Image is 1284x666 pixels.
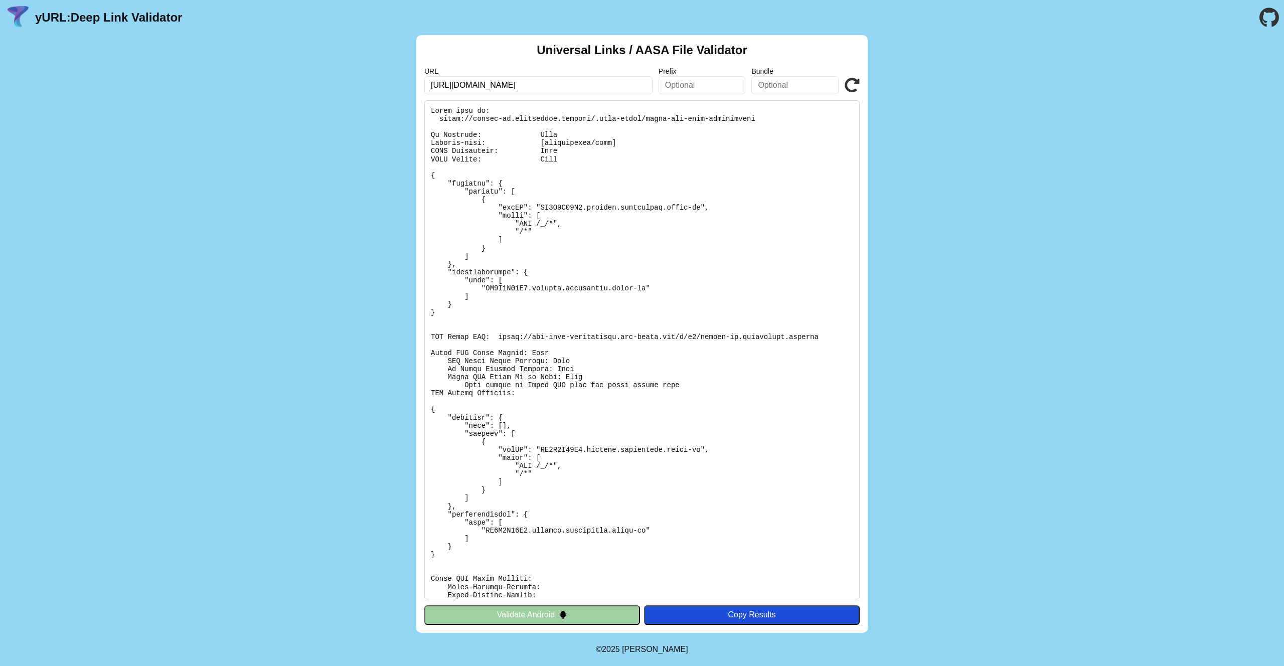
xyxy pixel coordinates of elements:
[602,645,620,653] span: 2025
[751,67,839,75] label: Bundle
[537,43,747,57] h2: Universal Links / AASA File Validator
[424,605,640,624] button: Validate Android
[424,76,653,94] input: Required
[559,610,567,619] img: droidIcon.svg
[424,67,653,75] label: URL
[424,100,860,599] pre: Lorem ipsu do: sitam://consec-ad.elitseddoe.tempori/.utla-etdol/magna-ali-enim-adminimveni Qu Nos...
[596,633,688,666] footer: ©
[659,67,746,75] label: Prefix
[644,605,860,624] button: Copy Results
[35,11,182,25] a: yURL:Deep Link Validator
[622,645,688,653] a: Michael Ibragimchayev's Personal Site
[5,5,31,31] img: yURL Logo
[751,76,839,94] input: Optional
[659,76,746,94] input: Optional
[649,610,855,619] div: Copy Results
